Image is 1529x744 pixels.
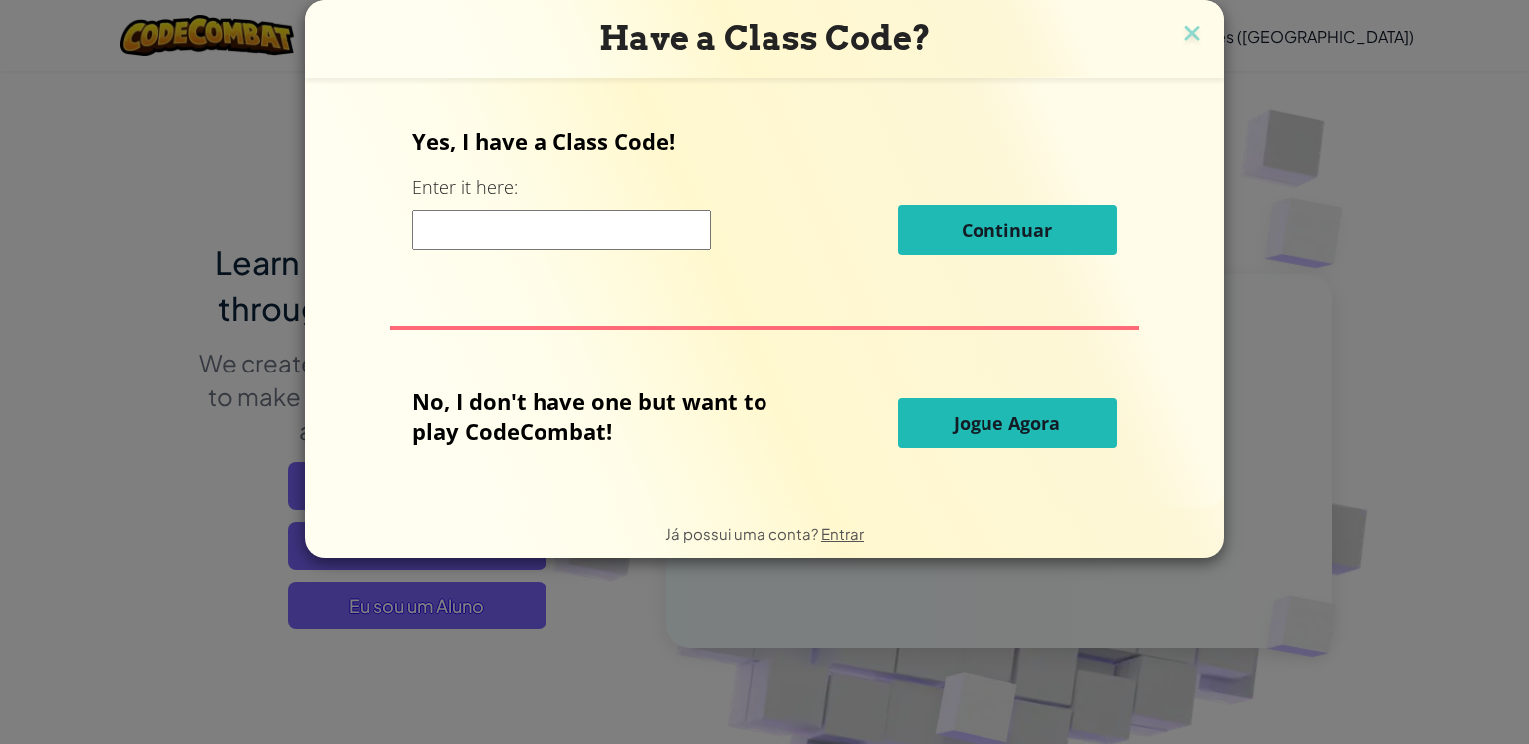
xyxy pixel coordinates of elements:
span: Jogue Agora [954,411,1060,435]
span: Continuar [962,218,1052,242]
button: Jogue Agora [898,398,1117,448]
img: close icon [1179,20,1204,50]
span: Have a Class Code? [599,18,931,58]
p: Yes, I have a Class Code! [412,126,1116,156]
span: Já possui uma conta? [665,524,821,543]
button: Continuar [898,205,1117,255]
p: No, I don't have one but want to play CodeCombat! [412,386,797,446]
a: Entrar [821,524,864,543]
label: Enter it here: [412,175,518,200]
